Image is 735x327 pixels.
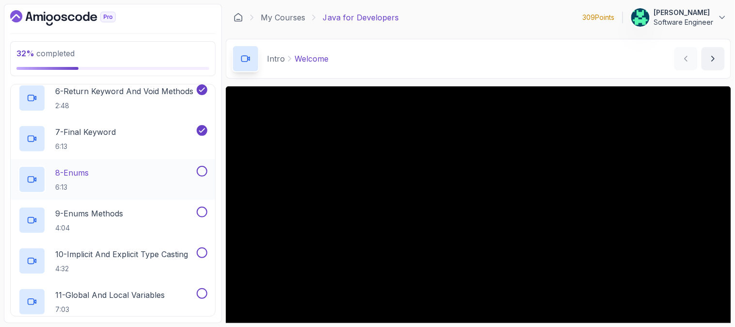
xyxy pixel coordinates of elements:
p: Software Engineer [654,17,714,27]
p: 6:13 [55,142,116,151]
span: 32 % [16,49,34,58]
p: 6 - Return Keyword And Void Methods [55,85,193,97]
p: 9 - Enums Methods [55,208,123,219]
button: 6-Return Keyword And Void Methods2:48 [18,84,207,112]
button: user profile image[PERSON_NAME]Software Engineer [631,8,727,27]
p: 4:32 [55,264,188,274]
img: user profile image [631,8,650,27]
button: 9-Enums Methods4:04 [18,207,207,234]
p: 7 - Final Keyword [55,126,116,138]
p: 10 - Implicit And Explicit Type Casting [55,248,188,260]
p: Welcome [295,53,328,65]
span: completed [16,49,75,58]
p: 6:13 [55,182,89,192]
a: Dashboard [10,10,138,26]
p: Intro [267,53,285,65]
p: [PERSON_NAME] [654,8,714,17]
button: previous content [674,47,698,70]
a: Dashboard [234,13,243,22]
button: 10-Implicit And Explicit Type Casting4:32 [18,247,207,275]
button: 7-Final Keyword6:13 [18,125,207,152]
button: next content [702,47,725,70]
p: 7:03 [55,305,165,314]
p: 4:04 [55,223,123,233]
p: Java for Developers [323,12,399,23]
p: 8 - Enums [55,167,89,179]
p: 11 - Global And Local Variables [55,289,165,301]
button: 8-Enums6:13 [18,166,207,193]
p: 309 Points [583,13,615,22]
p: 2:48 [55,101,193,111]
button: 11-Global And Local Variables7:03 [18,288,207,315]
a: My Courses [261,12,305,23]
